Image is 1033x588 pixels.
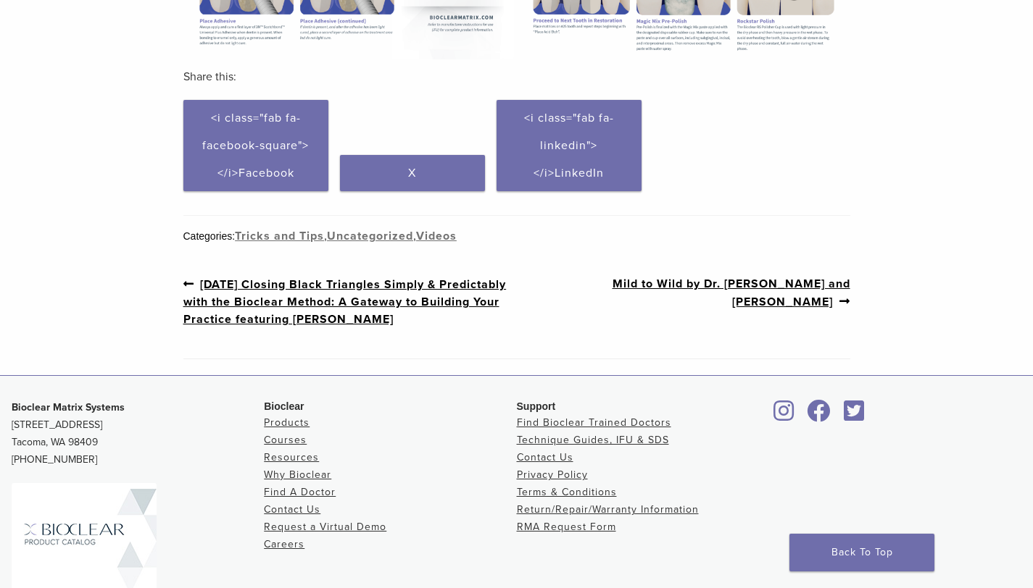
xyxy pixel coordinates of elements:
[497,100,642,191] a: <i class="fab fa-linkedin"></i>LinkedIn
[517,275,850,311] a: Mild to Wild by Dr. [PERSON_NAME] and [PERSON_NAME]
[264,486,336,498] a: Find A Doctor
[789,534,934,571] a: Back To Top
[802,408,836,423] a: Bioclear
[517,451,573,463] a: Contact Us
[264,469,331,481] a: Why Bioclear
[524,111,614,180] span: <i class="fab fa-linkedin"></i>LinkedIn
[517,469,588,481] a: Privacy Policy
[769,408,800,423] a: Bioclear
[183,275,517,328] a: [DATE] Closing Black Triangles Simply & Predictably with the Bioclear Method: A Gateway to Buildi...
[517,521,616,533] a: RMA Request Form
[517,416,671,429] a: Find Bioclear Trained Doctors
[517,503,699,516] a: Return/Repair/Warranty Information
[183,59,850,94] h3: Share this:
[340,155,485,191] a: X
[327,229,413,243] a: Uncategorized
[264,451,319,463] a: Resources
[183,245,850,358] nav: Post Navigation
[517,486,617,498] a: Terms & Conditions
[183,100,328,191] a: <i class="fab fa-facebook-square"></i>Facebook
[264,400,304,412] span: Bioclear
[202,111,309,180] span: <i class="fab fa-facebook-square"></i>Facebook
[264,416,310,429] a: Products
[264,538,304,550] a: Careers
[12,401,125,413] strong: Bioclear Matrix Systems
[416,229,457,243] a: Videos
[264,521,386,533] a: Request a Virtual Demo
[183,227,850,245] div: Categories: , ,
[264,434,307,446] a: Courses
[839,408,869,423] a: Bioclear
[517,434,669,446] a: Technique Guides, IFU & SDS
[517,400,556,412] span: Support
[408,166,416,180] span: X
[264,503,320,516] a: Contact Us
[12,399,264,469] p: [STREET_ADDRESS] Tacoma, WA 98409 [PHONE_NUMBER]
[235,229,324,243] a: Tricks and Tips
